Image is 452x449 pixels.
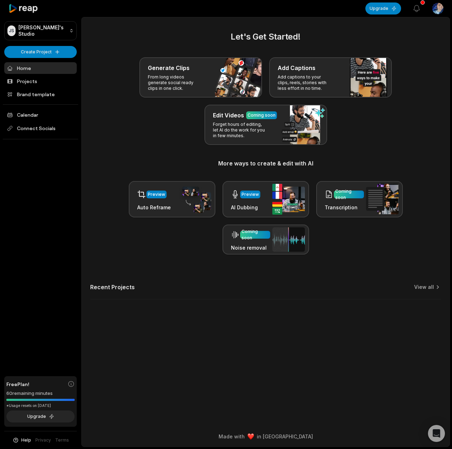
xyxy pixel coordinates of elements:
[148,74,203,91] p: From long videos generate social ready clips in one click.
[4,109,77,121] a: Calendar
[148,64,190,72] h3: Generate Clips
[6,403,75,408] div: *Usage resets on [DATE]
[6,380,29,388] span: Free Plan!
[12,437,31,443] button: Help
[88,433,443,440] div: Made with in [GEOGRAPHIC_DATA]
[4,62,77,74] a: Home
[242,191,259,198] div: Preview
[179,186,211,213] img: auto_reframe.png
[231,204,260,211] h3: AI Dubbing
[242,228,269,241] div: Coming soon
[4,88,77,100] a: Brand template
[366,184,399,214] img: transcription.png
[7,25,16,36] div: JS
[35,437,51,443] a: Privacy
[90,30,441,43] h2: Let's Get Started!
[4,122,77,135] span: Connect Socials
[148,191,165,198] div: Preview
[4,46,77,58] button: Create Project
[4,75,77,87] a: Projects
[335,188,363,201] div: Coming soon
[213,122,268,139] p: Forget hours of editing, let AI do the work for you in few minutes.
[248,433,254,440] img: heart emoji
[90,284,135,291] h2: Recent Projects
[55,437,69,443] a: Terms
[272,184,305,215] img: ai_dubbing.png
[6,410,75,422] button: Upgrade
[278,64,315,72] h3: Add Captions
[213,111,244,119] h3: Edit Videos
[18,24,66,37] p: [PERSON_NAME]'s Studio
[231,244,270,251] h3: Noise removal
[325,204,364,211] h3: Transcription
[6,390,75,397] div: 60 remaining minutes
[248,112,276,118] div: Coming soon
[272,227,305,252] img: noise_removal.png
[278,74,332,91] p: Add captions to your clips, reels, stories with less effort in no time.
[365,2,401,14] button: Upgrade
[21,437,31,443] span: Help
[90,159,441,168] h3: More ways to create & edit with AI
[414,284,434,291] a: View all
[428,425,445,442] div: Open Intercom Messenger
[137,204,171,211] h3: Auto Reframe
